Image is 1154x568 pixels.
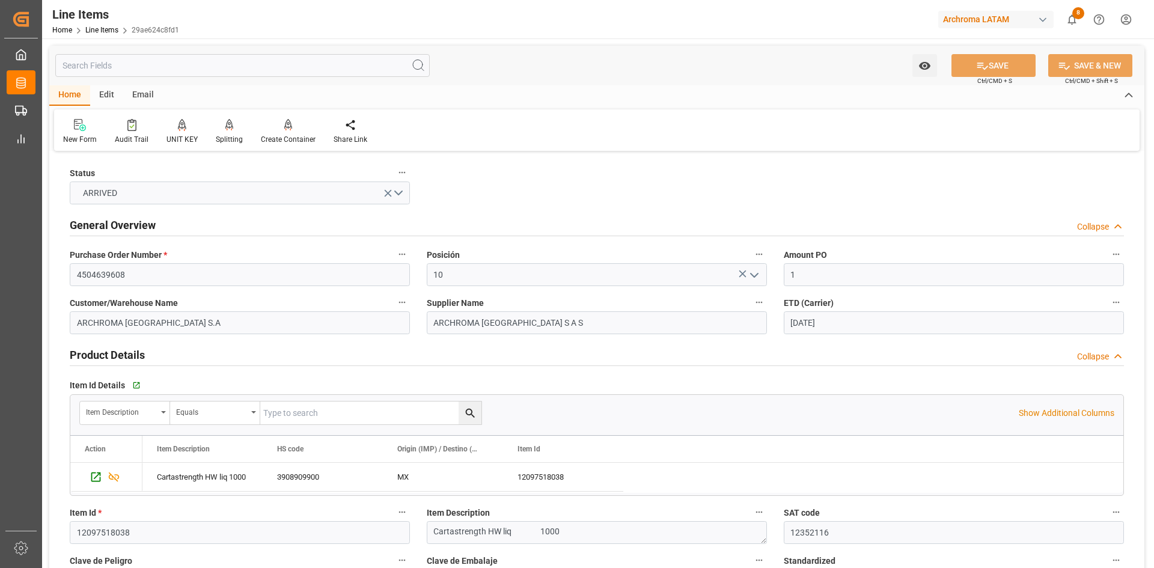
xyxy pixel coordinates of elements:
span: Posición [427,249,460,261]
span: Item Id [517,445,540,453]
div: Collapse [1077,350,1109,363]
button: search button [459,402,481,424]
div: Email [123,85,163,106]
button: Purchase Order Number * [394,246,410,262]
h2: General Overview [70,217,156,233]
button: Amount PO [1108,246,1124,262]
button: Customer/Warehouse Name [394,295,410,310]
button: Standardized [1108,552,1124,568]
button: SAT code [1108,504,1124,520]
button: open menu [170,402,260,424]
span: Status [70,167,95,180]
a: Line Items [85,26,118,34]
span: Ctrl/CMD + S [977,76,1012,85]
div: New Form [63,134,97,145]
span: 8 [1072,7,1084,19]
button: Clave de Peligro [394,552,410,568]
div: Archroma LATAM [938,11,1054,28]
input: Type to search/select [427,263,767,286]
h2: Product Details [70,347,145,363]
div: Line Items [52,5,179,23]
button: Item Id * [394,504,410,520]
span: Standardized [784,555,835,567]
div: Home [49,85,90,106]
span: Item Id Details [70,379,125,392]
div: Item Description [86,404,157,418]
button: Supplier Name [751,295,767,310]
div: Press SPACE to select this row. [70,463,142,492]
span: Item Id [70,507,102,519]
div: Equals [176,404,247,418]
button: open menu [70,182,410,204]
div: Cartastrength HW liq 1000 [142,463,263,491]
span: Item Description [427,507,490,519]
div: 12097518038 [503,463,623,491]
button: open menu [744,266,762,284]
span: Purchase Order Number [70,249,167,261]
div: Share Link [334,134,367,145]
span: Ctrl/CMD + Shift + S [1065,76,1118,85]
span: HS code [277,445,304,453]
button: Posición [751,246,767,262]
span: Supplier Name [427,297,484,310]
button: Status [394,165,410,180]
button: show 8 new notifications [1058,6,1085,33]
span: Customer/Warehouse Name [70,297,178,310]
div: UNIT KEY [166,134,198,145]
span: ARRIVED [77,187,123,200]
p: Show Additional Columns [1019,407,1114,420]
input: DD.MM.YYYY [784,311,1124,334]
div: 3908909900 [263,463,383,491]
div: Action [85,445,106,453]
button: Item Description [751,504,767,520]
div: Create Container [261,134,316,145]
div: MX [383,463,503,491]
span: Item Description [157,445,210,453]
span: SAT code [784,507,820,519]
button: SAVE & NEW [1048,54,1132,77]
span: Amount PO [784,249,827,261]
span: ETD (Carrier) [784,297,834,310]
a: Home [52,26,72,34]
div: Press SPACE to select this row. [142,463,623,492]
span: Clave de Embalaje [427,555,498,567]
span: Clave de Peligro [70,555,132,567]
div: Splitting [216,134,243,145]
div: Edit [90,85,123,106]
span: Origin (IMP) / Destino (EXPO) [397,445,478,453]
button: Help Center [1085,6,1113,33]
input: Type to search [260,402,481,424]
button: open menu [80,402,170,424]
button: Clave de Embalaje [751,552,767,568]
textarea: Cartastrength HW liq 1000 [427,521,767,544]
button: open menu [912,54,937,77]
div: Audit Trail [115,134,148,145]
button: ETD (Carrier) [1108,295,1124,310]
button: SAVE [951,54,1036,77]
button: Archroma LATAM [938,8,1058,31]
div: Collapse [1077,221,1109,233]
input: Search Fields [55,54,430,77]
